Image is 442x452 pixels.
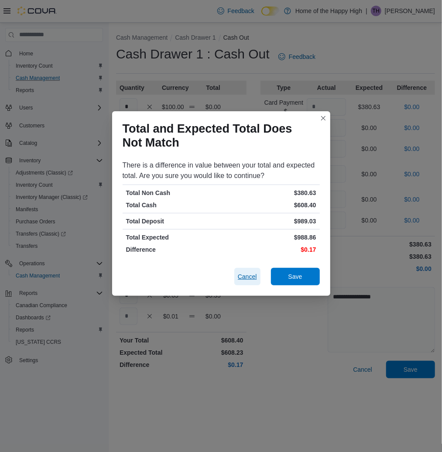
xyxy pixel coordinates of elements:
[223,217,316,226] p: $989.03
[238,272,257,281] span: Cancel
[288,272,302,281] span: Save
[123,122,313,150] h1: Total and Expected Total Does Not Match
[126,201,219,209] p: Total Cash
[234,268,260,285] button: Cancel
[126,245,219,254] p: Difference
[223,188,316,197] p: $380.63
[126,188,219,197] p: Total Non Cash
[123,160,320,181] div: There is a difference in value between your total and expected total. Are you sure you would like...
[126,233,219,242] p: Total Expected
[223,201,316,209] p: $608.40
[271,268,320,285] button: Save
[223,233,316,242] p: $988.86
[223,245,316,254] p: $0.17
[318,113,329,123] button: Closes this modal window
[126,217,219,226] p: Total Deposit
